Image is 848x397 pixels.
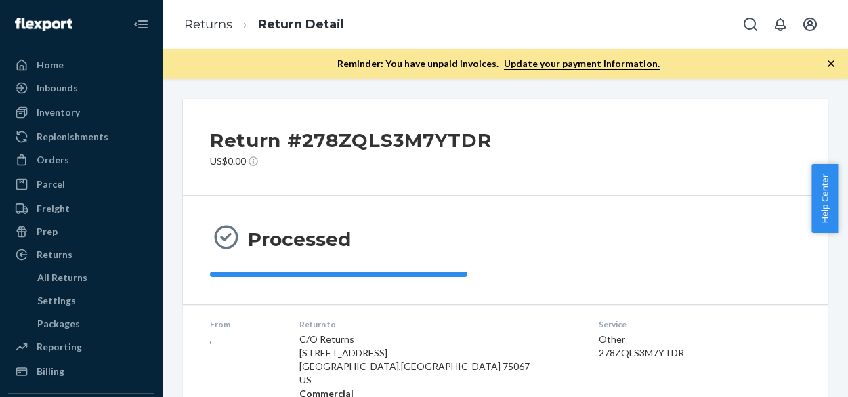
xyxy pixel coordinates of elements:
a: Freight [8,198,154,220]
div: Packages [37,317,80,331]
p: US [299,373,577,387]
a: Orders [8,149,154,171]
a: Parcel [8,173,154,195]
ol: breadcrumbs [173,5,355,45]
span: Other [599,333,625,345]
a: Home [8,54,154,76]
div: Settings [37,294,76,308]
h3: Processed [248,227,351,251]
div: Home [37,58,64,72]
p: US$0.00 [210,154,491,168]
a: Returns [8,244,154,266]
a: Return Detail [258,17,344,32]
a: Inventory [8,102,154,123]
p: [GEOGRAPHIC_DATA] , [GEOGRAPHIC_DATA] 75067 [299,360,577,373]
div: Inbounds [37,81,78,95]
button: Close Navigation [127,11,154,38]
p: Reminder: You have unpaid invoices. [337,57,660,70]
div: Freight [37,202,70,215]
a: Settings [30,290,155,312]
a: Inbounds [8,77,154,99]
div: Replenishments [37,130,108,144]
button: Help Center [811,164,838,233]
a: Update your payment information. [504,58,660,70]
dt: Return to [299,318,577,330]
button: Open account menu [797,11,824,38]
div: Inventory [37,106,80,119]
p: C/O Returns [299,333,577,346]
a: Billing [8,360,154,382]
div: Billing [37,364,64,378]
button: Open Search Box [737,11,764,38]
a: Reporting [8,336,154,358]
div: All Returns [37,271,87,285]
a: All Returns [30,267,155,289]
div: Reporting [37,340,82,354]
dt: Service [599,318,732,330]
h2: Return #278ZQLS3M7YTDR [210,126,491,154]
dt: From [210,318,278,330]
p: [STREET_ADDRESS] [299,346,577,360]
a: Replenishments [8,126,154,148]
img: Flexport logo [15,18,72,31]
a: Packages [30,313,155,335]
div: Returns [37,248,72,262]
span: , [210,333,212,345]
a: Prep [8,221,154,243]
div: Orders [37,153,69,167]
button: Open notifications [767,11,794,38]
a: Returns [184,17,232,32]
div: Parcel [37,177,65,191]
div: Prep [37,225,58,238]
div: 278ZQLS3M7YTDR [599,346,732,360]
